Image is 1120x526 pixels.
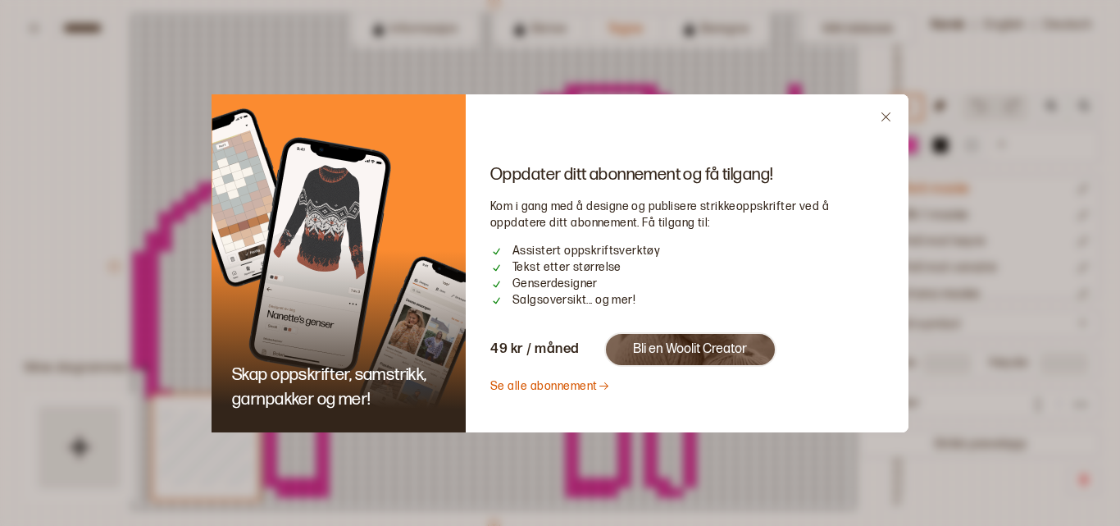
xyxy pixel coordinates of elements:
[512,243,660,259] span: Assistert oppskriftsverktøy
[512,276,598,292] span: Genserdesigner
[490,199,884,231] p: Kom i gang med å designe og publisere strikkeoppskrifter ved å oppdatere ditt abonnement. Få tilg...
[880,111,892,127] div: Close
[490,162,884,187] h1: Oppdater ditt abonnement og få tilgang!
[490,341,580,357] span: 49 kr / måned
[604,332,776,367] button: Bli en Woolit Creator
[232,363,445,412] h1: Skap oppskrifter, samstrikk, garnpakker og mer!
[512,259,621,276] span: Tekst etter størrelse
[512,292,635,309] span: Salgsoversikt... og mer!
[490,379,610,393] a: Se alle abonnement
